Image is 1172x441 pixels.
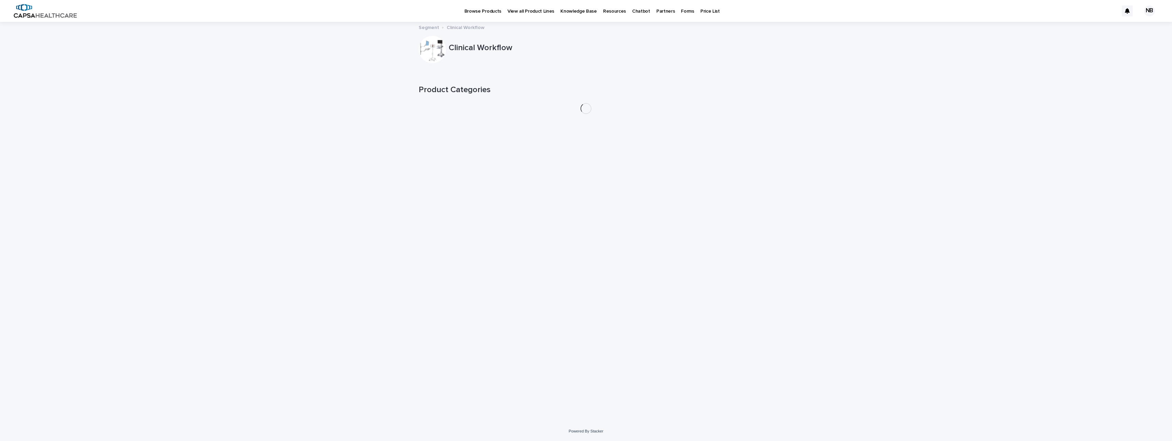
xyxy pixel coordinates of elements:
[1144,5,1155,16] div: NB
[447,23,485,31] p: Clinical Workflow
[569,429,603,433] a: Powered By Stacker
[14,4,77,18] img: B5p4sRfuTuC72oLToeu7
[449,43,751,53] p: Clinical Workflow
[419,23,439,31] p: Segment
[419,85,753,95] h1: Product Categories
